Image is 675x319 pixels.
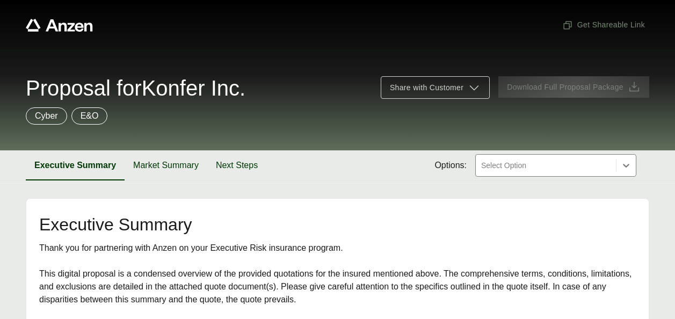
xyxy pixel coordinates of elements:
[381,76,490,99] button: Share with Customer
[26,19,93,32] a: Anzen website
[39,242,636,306] div: Thank you for partnering with Anzen on your Executive Risk insurance program. This digital propos...
[207,150,266,180] button: Next Steps
[558,15,649,35] button: Get Shareable Link
[434,159,467,172] span: Options:
[125,150,207,180] button: Market Summary
[35,110,58,122] p: Cyber
[81,110,99,122] p: E&O
[562,19,645,31] span: Get Shareable Link
[26,150,125,180] button: Executive Summary
[26,77,245,99] span: Proposal for Konfer Inc.
[39,216,636,233] h2: Executive Summary
[390,82,463,93] span: Share with Customer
